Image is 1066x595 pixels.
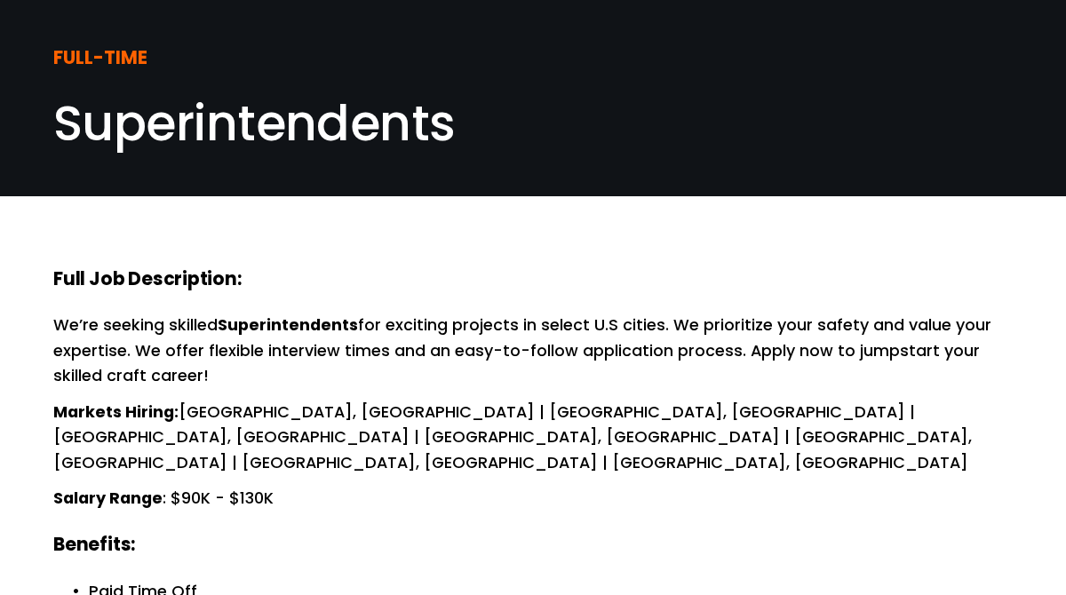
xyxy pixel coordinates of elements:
[53,401,179,423] strong: Markets Hiring:
[53,313,1013,388] p: We’re seeking skilled for exciting projects in select U.S cities. We prioritize your safety and v...
[53,531,135,557] strong: Benefits:
[53,486,1013,511] p: : $90K - $130K
[218,313,358,336] strong: Superintendents
[53,487,163,509] strong: Salary Range
[53,89,456,157] span: Superintendents
[53,266,242,291] strong: Full Job Description:
[53,400,1013,475] p: [GEOGRAPHIC_DATA], [GEOGRAPHIC_DATA] | [GEOGRAPHIC_DATA], [GEOGRAPHIC_DATA] | [GEOGRAPHIC_DATA], ...
[53,44,147,70] strong: FULL-TIME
